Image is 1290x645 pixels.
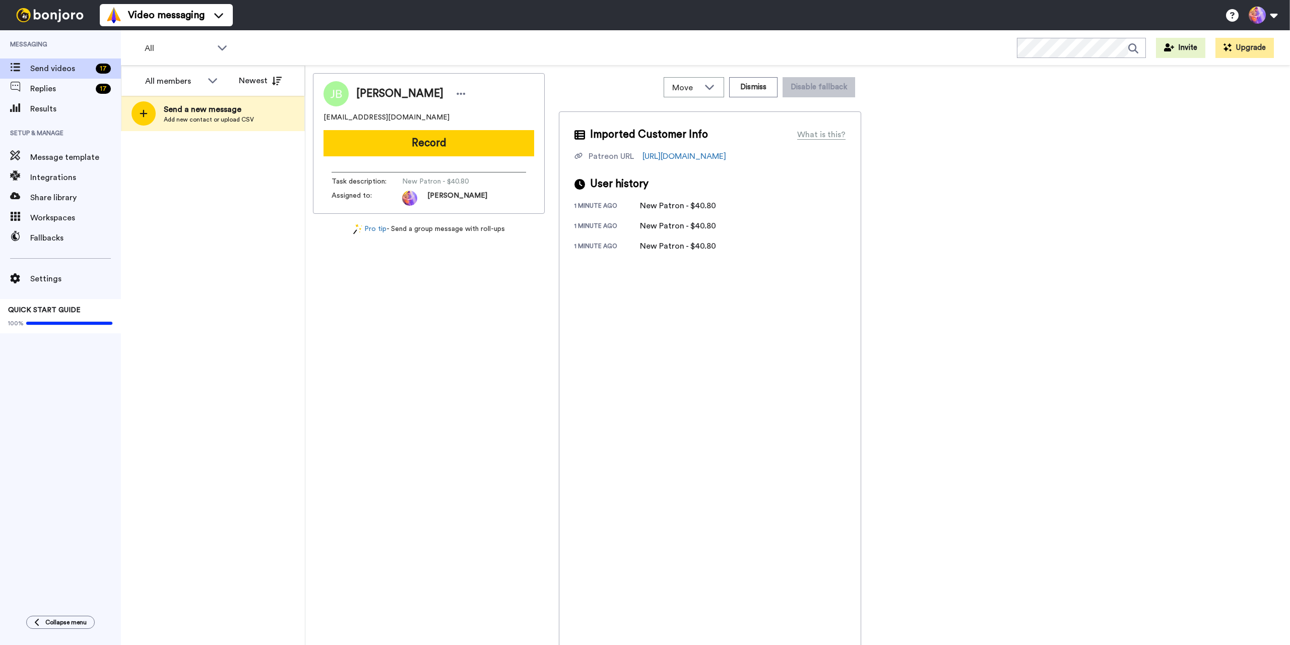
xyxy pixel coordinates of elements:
[729,77,778,97] button: Dismiss
[30,151,121,163] span: Message template
[96,64,111,74] div: 17
[30,212,121,224] span: Workspaces
[402,177,498,187] span: New Patron - $40.80
[672,82,699,94] span: Move
[427,191,487,206] span: [PERSON_NAME]
[590,127,708,142] span: Imported Customer Info
[640,220,716,232] div: New Patron - $40.80
[30,83,92,95] span: Replies
[8,319,24,327] span: 100%
[128,8,205,22] span: Video messaging
[640,240,716,252] div: New Patron - $40.80
[324,81,349,106] img: Image of John Berg
[164,115,254,124] span: Add new contact or upload CSV
[402,191,417,206] img: photo.jpg
[30,63,92,75] span: Send videos
[1215,38,1274,58] button: Upgrade
[356,86,443,101] span: [PERSON_NAME]
[353,224,386,234] a: Pro tip
[145,75,203,87] div: All members
[783,77,855,97] button: Disable fallback
[106,7,122,23] img: vm-color.svg
[1156,38,1205,58] button: Invite
[332,177,402,187] span: Task description :
[30,103,121,115] span: Results
[353,224,362,234] img: magic-wand.svg
[324,130,534,156] button: Record
[231,71,289,91] button: Newest
[589,150,634,162] div: Patreon URL
[12,8,88,22] img: bj-logo-header-white.svg
[332,191,402,206] span: Assigned to:
[164,103,254,115] span: Send a new message
[8,307,81,314] span: QUICK START GUIDE
[574,222,640,232] div: 1 minute ago
[642,152,726,160] a: [URL][DOMAIN_NAME]
[96,84,111,94] div: 17
[574,242,640,252] div: 1 minute ago
[30,232,121,244] span: Fallbacks
[145,42,212,54] span: All
[640,200,716,212] div: New Patron - $40.80
[30,192,121,204] span: Share library
[797,129,846,141] div: What is this?
[313,224,545,234] div: - Send a group message with roll-ups
[574,202,640,212] div: 1 minute ago
[590,177,649,192] span: User history
[26,616,95,629] button: Collapse menu
[30,171,121,184] span: Integrations
[324,112,449,123] span: [EMAIL_ADDRESS][DOMAIN_NAME]
[30,273,121,285] span: Settings
[45,618,87,626] span: Collapse menu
